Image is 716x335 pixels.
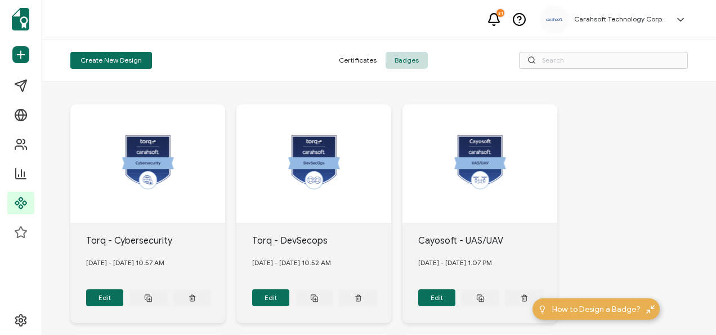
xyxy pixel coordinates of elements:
div: Torq - Cybersecurity [86,234,226,248]
button: Create New Design [70,52,152,69]
img: sertifier-logomark-colored.svg [12,8,29,30]
div: [DATE] - [DATE] 1.07 PM [418,248,558,278]
div: 31 [496,9,504,17]
div: Cayosoft - UAS/UAV [418,234,558,248]
button: Edit [86,289,124,306]
span: How to Design a Badge? [552,303,641,315]
div: [DATE] - [DATE] 10.52 AM [252,248,392,278]
div: [DATE] - [DATE] 10.57 AM [86,248,226,278]
iframe: Chat Widget [660,281,716,335]
span: Certificates [330,52,386,69]
input: Search [519,52,688,69]
button: Edit [252,289,290,306]
span: Badges [386,52,428,69]
img: minimize-icon.svg [646,305,655,314]
div: Torq - DevSecops [252,234,392,248]
button: Edit [418,289,456,306]
img: a9ee5910-6a38-4b3f-8289-cffb42fa798b.svg [546,18,563,21]
h5: Carahsoft Technology Corp. [574,15,664,23]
